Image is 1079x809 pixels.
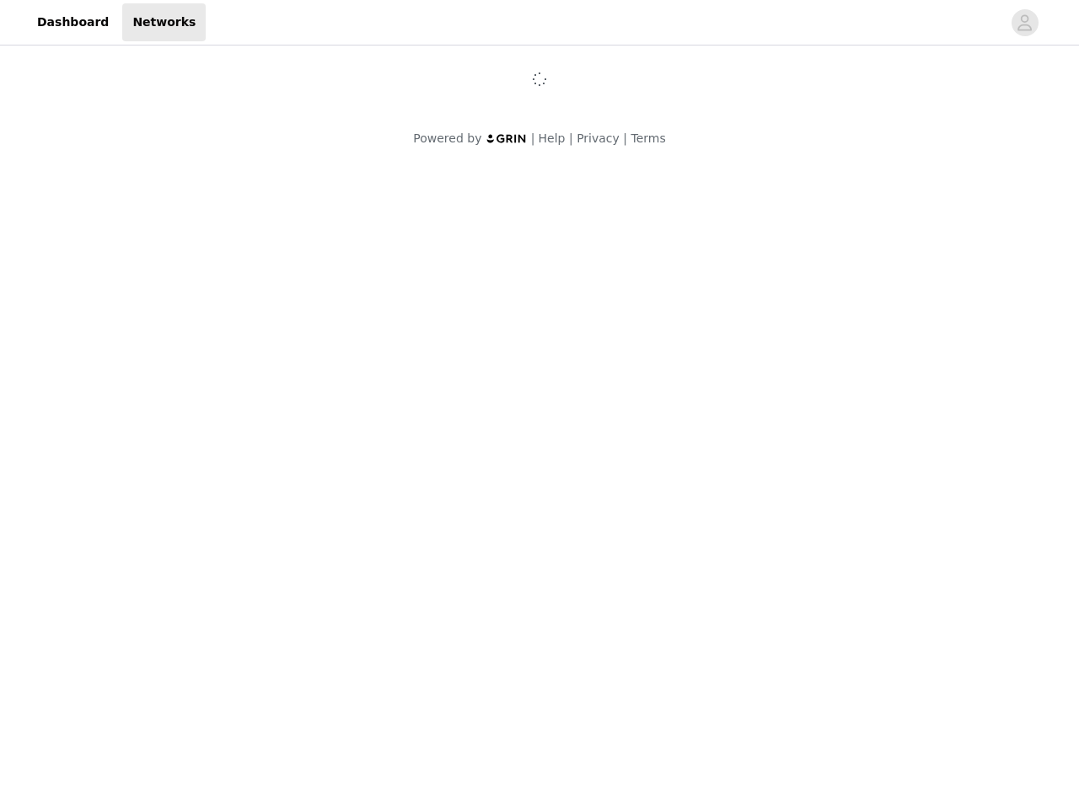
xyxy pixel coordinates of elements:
[569,131,573,145] span: |
[539,131,566,145] a: Help
[413,131,481,145] span: Powered by
[631,131,665,145] a: Terms
[486,133,528,144] img: logo
[1017,9,1033,36] div: avatar
[577,131,620,145] a: Privacy
[122,3,206,41] a: Networks
[531,131,535,145] span: |
[623,131,627,145] span: |
[27,3,119,41] a: Dashboard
